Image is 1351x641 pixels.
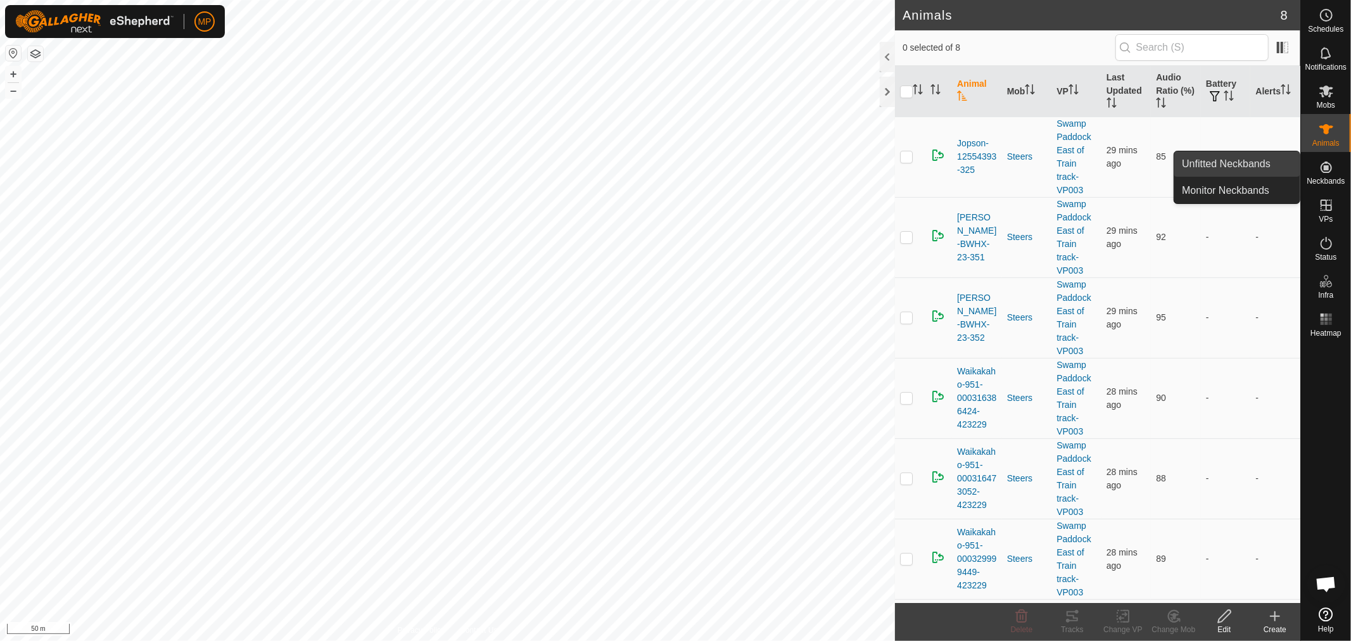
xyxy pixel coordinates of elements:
td: - [1201,438,1251,519]
td: - [1201,519,1251,599]
div: Create [1250,624,1300,635]
span: 8 Sept 2025, 6:03 pm [1107,306,1138,329]
td: - [1201,117,1251,197]
span: VPs [1319,215,1333,223]
a: Monitor Neckbands [1174,178,1300,203]
td: - [1250,358,1300,438]
span: [PERSON_NAME]-BWHX-23-351 [957,211,997,264]
div: Change Mob [1148,624,1199,635]
div: Steers [1007,311,1047,324]
td: - [1201,197,1251,277]
td: - [1201,277,1251,358]
a: Swamp Paddock East of Train track-VP003 [1056,279,1091,356]
button: – [6,83,21,98]
div: Steers [1007,150,1047,163]
span: Schedules [1308,25,1343,33]
th: Mob [1002,66,1052,117]
div: Edit [1199,624,1250,635]
span: Animals [1312,139,1340,147]
div: Steers [1007,552,1047,566]
span: 8 Sept 2025, 6:04 pm [1107,386,1138,410]
span: Mobs [1317,101,1335,109]
span: Notifications [1305,63,1347,71]
span: 8 Sept 2025, 6:03 pm [1107,467,1138,490]
p-sorticon: Activate to sort [913,86,923,96]
span: Status [1315,253,1336,261]
p-sorticon: Activate to sort [1025,86,1035,96]
span: 8 [1281,6,1288,25]
span: 95 [1156,312,1166,322]
td: - [1250,277,1300,358]
img: Gallagher Logo [15,10,174,33]
span: Heatmap [1310,329,1341,337]
span: Waikakaho-951-000316473052-423229 [957,445,997,512]
div: Steers [1007,472,1047,485]
span: 88 [1156,473,1166,483]
img: returning on [930,469,946,485]
a: Swamp Paddock East of Train track-VP003 [1056,199,1091,276]
span: 90 [1156,393,1166,403]
th: Audio Ratio (%) [1151,66,1201,117]
span: 0 selected of 8 [903,41,1115,54]
span: Monitor Neckbands [1182,183,1269,198]
th: Animal [952,66,1002,117]
th: Last Updated [1101,66,1151,117]
button: + [6,67,21,82]
span: 92 [1156,232,1166,242]
img: returning on [930,228,946,243]
p-sorticon: Activate to sort [957,92,967,103]
a: Swamp Paddock East of Train track-VP003 [1056,118,1091,195]
p-sorticon: Activate to sort [1281,86,1291,96]
a: Help [1301,602,1351,638]
a: Privacy Policy [398,625,445,636]
div: Change VP [1098,624,1148,635]
img: returning on [930,389,946,404]
img: returning on [930,308,946,324]
img: returning on [930,148,946,163]
p-sorticon: Activate to sort [1156,99,1166,110]
p-sorticon: Activate to sort [1069,86,1079,96]
a: Unfitted Neckbands [1174,151,1300,177]
span: Unfitted Neckbands [1182,156,1271,172]
span: 8 Sept 2025, 6:03 pm [1107,225,1138,249]
td: - [1250,197,1300,277]
td: - [1250,117,1300,197]
span: 85 [1156,151,1166,162]
th: Alerts [1250,66,1300,117]
td: - [1250,438,1300,519]
span: Waikakaho-951-000316386424-423229 [957,365,997,431]
p-sorticon: Activate to sort [1107,99,1117,110]
button: Reset Map [6,46,21,61]
span: [PERSON_NAME]-BWHX-23-352 [957,291,997,345]
a: Swamp Paddock East of Train track-VP003 [1056,440,1091,517]
span: Waikakaho-951-000329999449-423229 [957,526,997,592]
span: 89 [1156,554,1166,564]
a: Swamp Paddock East of Train track-VP003 [1056,360,1091,436]
a: Swamp Paddock East of Train track-VP003 [1056,521,1091,597]
span: Jopson-12554393-325 [957,137,997,177]
span: Infra [1318,291,1333,299]
span: Delete [1011,625,1033,634]
p-sorticon: Activate to sort [1224,92,1234,103]
h2: Animals [903,8,1281,23]
th: VP [1051,66,1101,117]
div: Open chat [1307,565,1345,603]
input: Search (S) [1115,34,1269,61]
span: 8 Sept 2025, 6:03 pm [1107,547,1138,571]
td: - [1250,519,1300,599]
span: Neckbands [1307,177,1345,185]
th: Battery [1201,66,1251,117]
a: Contact Us [460,625,497,636]
div: Steers [1007,231,1047,244]
button: Map Layers [28,46,43,61]
p-sorticon: Activate to sort [930,86,941,96]
div: Tracks [1047,624,1098,635]
div: Steers [1007,391,1047,405]
span: 8 Sept 2025, 6:03 pm [1107,145,1138,168]
span: Help [1318,625,1334,633]
span: MP [198,15,212,29]
td: - [1201,358,1251,438]
img: returning on [930,550,946,565]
